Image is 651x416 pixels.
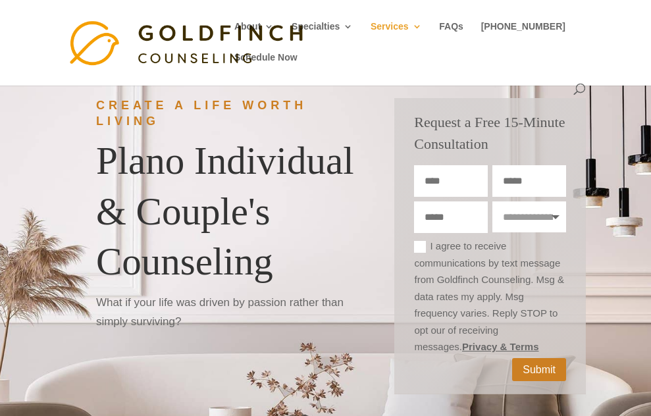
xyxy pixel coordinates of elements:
p: What if your life was driven by passion rather than simply surviving? [96,294,366,332]
h1: Plano Individual & Couple's Counseling [96,136,366,294]
button: Submit [512,358,566,381]
label: I agree to receive communications by text message from Goldfinch Counseling. Msg & data rates my ... [414,238,566,355]
a: Privacy & Terms [462,341,538,352]
a: Specialties [292,22,353,53]
a: FAQs [439,22,463,53]
a: About [234,22,274,53]
img: Goldfinch Counseling [68,20,311,66]
h3: Request a Free 15-Minute Consultation [414,111,566,165]
a: Schedule Now [234,53,298,84]
a: [PHONE_NUMBER] [481,22,565,53]
a: Services [371,22,422,53]
h3: Create a Life Worth Living [96,98,366,136]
